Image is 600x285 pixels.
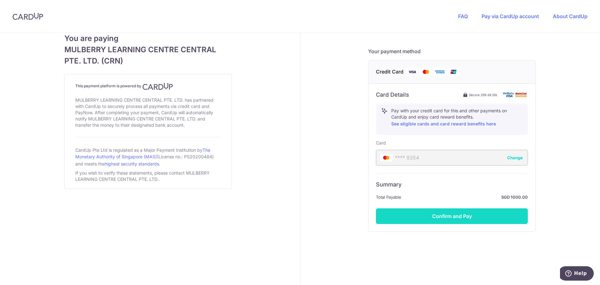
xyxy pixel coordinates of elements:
[368,48,536,55] h5: Your payment method
[391,121,496,126] a: See eligible cards and card reward benefits here
[447,68,460,76] img: Union Pay
[482,13,539,19] a: Pay via CardUp account
[469,92,498,97] span: Secure 256-bit SSL
[404,193,528,201] strong: SGD 1000.00
[376,208,528,224] button: Confirm and Pay
[12,13,43,20] img: CardUp
[376,91,409,99] h6: Card Details
[75,145,221,169] div: CardUp Pte Ltd is regulated as a Major Payment Institution by (License no.: PS20200484) and meets...
[376,68,403,76] span: Credit Card
[376,181,528,188] h6: Summary
[406,68,418,76] img: Visa
[560,266,594,282] iframe: Opens a widget where you can find more information
[376,140,386,146] label: Card
[391,108,522,128] p: Pay with your credit card for this and other payments on CardUp and enjoy card reward benefits.
[433,68,446,76] img: American Express
[105,161,159,166] a: highest security standards
[507,155,523,161] button: Change
[64,33,232,44] span: You are paying
[420,68,432,76] img: Mastercard
[553,13,587,19] a: About CardUp
[503,92,528,97] img: card secure
[458,13,468,19] a: FAQ
[142,83,173,90] img: CardUp
[75,96,221,130] div: MULBERRY LEARNING CENTRE CENTRAL PTE. LTD. has partnered with CardUp to securely process all paym...
[75,83,221,90] h4: This payment platform is powered by
[64,44,232,67] span: MULBERRY LEARNING CENTRE CENTRAL PTE. LTD. (CRN)
[376,193,401,201] span: Total Payable
[75,169,221,184] div: If you wish to verify these statements, please contact MULBERRY LEARNING CENTRE CENTRAL PTE. LTD..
